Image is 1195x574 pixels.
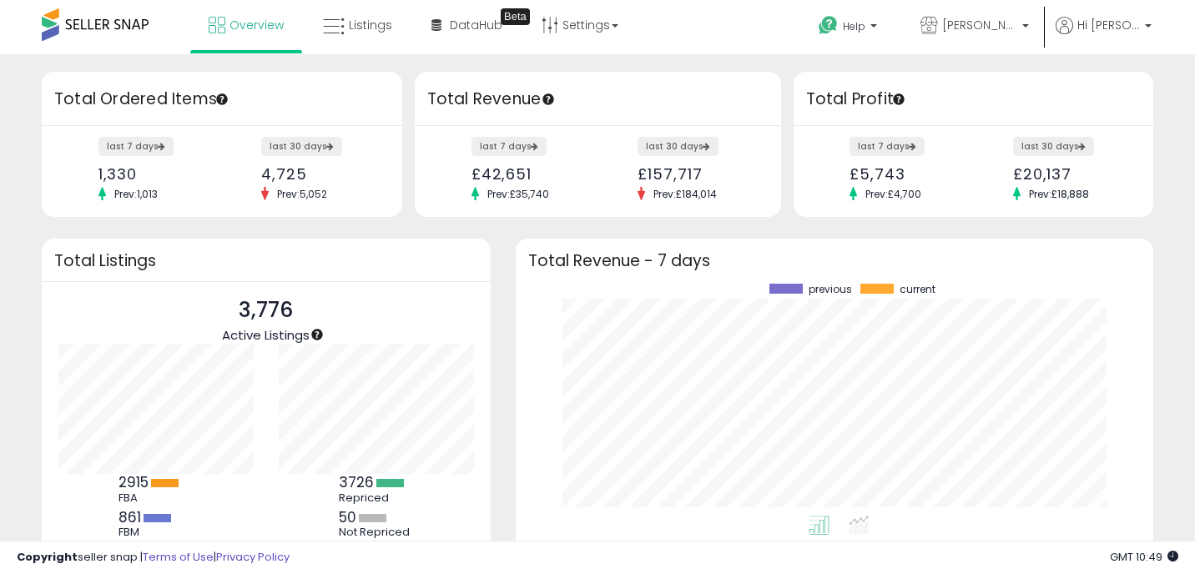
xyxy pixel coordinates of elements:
span: Prev: 1,013 [106,187,166,201]
label: last 7 days [471,137,547,156]
div: Tooltip anchor [501,8,530,25]
span: Active Listings [222,326,310,344]
b: 2915 [118,472,149,492]
span: DataHub [450,17,502,33]
h3: Total Revenue [427,88,769,111]
div: Not Repriced [339,526,414,539]
div: seller snap | | [17,550,290,566]
div: Repriced [339,491,414,505]
div: FBA [118,491,194,505]
span: Prev: £35,740 [479,187,557,201]
span: 2025-09-15 10:49 GMT [1110,549,1178,565]
div: £5,743 [850,165,961,183]
strong: Copyright [17,549,78,565]
b: 50 [339,507,356,527]
b: 3726 [339,472,374,492]
span: Prev: 5,052 [269,187,335,201]
div: Tooltip anchor [310,327,325,342]
span: current [900,284,935,295]
a: Privacy Policy [216,549,290,565]
a: Hi [PERSON_NAME] [1056,17,1152,54]
div: FBM [118,526,194,539]
h3: Total Ordered Items [54,88,390,111]
span: Prev: £18,888 [1021,187,1097,201]
span: Help [843,19,865,33]
div: Tooltip anchor [214,92,229,107]
p: 3,776 [222,295,310,326]
div: 4,725 [261,165,372,183]
div: 1,330 [98,165,209,183]
b: 861 [118,507,141,527]
label: last 30 days [1013,137,1094,156]
div: £157,717 [638,165,751,183]
a: Help [805,3,894,54]
span: Listings [349,17,392,33]
label: last 7 days [850,137,925,156]
span: Prev: £184,014 [645,187,725,201]
h3: Total Revenue - 7 days [528,254,1142,267]
div: £42,651 [471,165,585,183]
span: [PERSON_NAME] [942,17,1017,33]
span: previous [809,284,852,295]
h3: Total Profit [806,88,1142,111]
i: Get Help [818,15,839,36]
span: Overview [229,17,284,33]
span: Prev: £4,700 [857,187,930,201]
div: Tooltip anchor [891,92,906,107]
label: last 30 days [261,137,342,156]
div: Tooltip anchor [541,92,556,107]
div: £20,137 [1013,165,1124,183]
h3: Total Listings [54,254,478,267]
span: Hi [PERSON_NAME] [1077,17,1140,33]
label: last 7 days [98,137,174,156]
a: Terms of Use [143,549,214,565]
label: last 30 days [638,137,719,156]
